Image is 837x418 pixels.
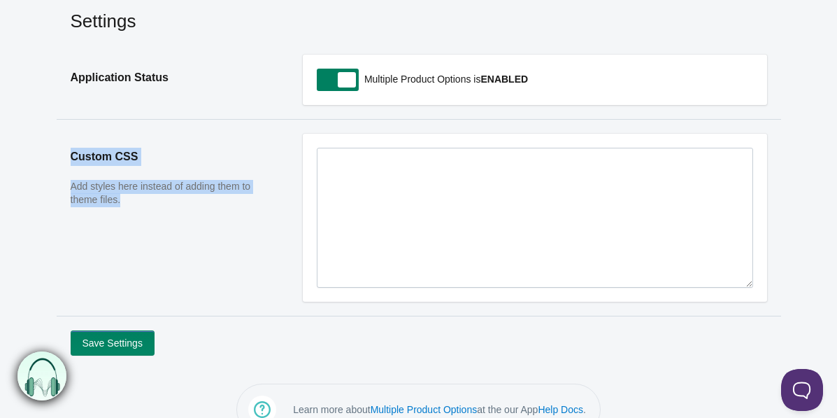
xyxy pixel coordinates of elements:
[71,8,767,34] h2: Settings
[361,69,753,90] p: Multiple Product Options is
[538,404,583,415] a: Help Docs
[71,134,275,180] h2: Custom CSS
[71,180,275,207] p: Add styles here instead of adding them to theme files.
[17,351,67,400] img: bxm.png
[371,404,478,415] a: Multiple Product Options
[480,74,528,85] b: ENABLED
[71,55,275,101] h2: Application Status
[71,330,155,356] button: Save Settings
[293,403,586,417] p: Learn more about at the our App .
[781,369,823,411] iframe: Toggle Customer Support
